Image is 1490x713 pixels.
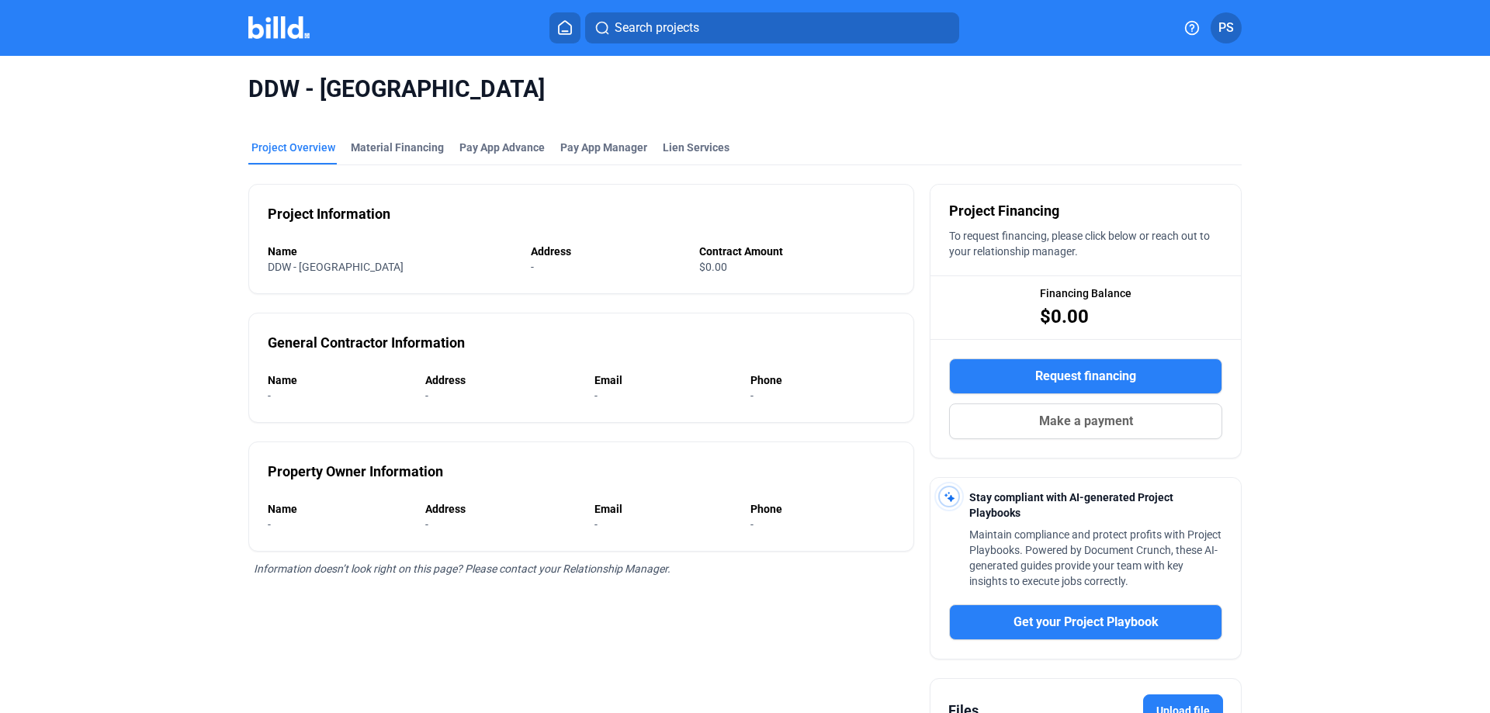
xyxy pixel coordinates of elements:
span: PS [1218,19,1234,37]
span: Financing Balance [1040,286,1131,301]
span: To request financing, please click below or reach out to your relationship manager. [949,230,1210,258]
div: Phone [750,372,895,388]
div: Email [594,501,735,517]
span: Get your Project Playbook [1014,613,1159,632]
button: Get your Project Playbook [949,604,1222,640]
span: $0.00 [699,261,727,273]
button: Request financing [949,358,1222,394]
span: Maintain compliance and protect profits with Project Playbooks. Powered by Document Crunch, these... [969,528,1221,587]
span: - [531,261,534,273]
span: Make a payment [1039,412,1133,431]
span: - [750,389,754,402]
span: - [750,518,754,531]
span: Pay App Manager [560,140,647,155]
div: Contract Amount [699,244,895,259]
span: - [425,518,428,531]
span: - [425,389,428,402]
div: Phone [750,501,895,517]
div: Project Overview [251,140,335,155]
button: PS [1211,12,1242,43]
span: DDW - [GEOGRAPHIC_DATA] [248,74,1242,104]
div: Name [268,501,410,517]
div: Address [425,501,578,517]
div: Project Information [268,203,390,225]
img: Billd Company Logo [248,16,310,39]
div: General Contractor Information [268,332,465,354]
div: Email [594,372,735,388]
span: Project Financing [949,200,1059,222]
div: Address [425,372,578,388]
div: Material Financing [351,140,444,155]
button: Make a payment [949,403,1222,439]
span: - [594,389,598,402]
span: - [268,518,271,531]
span: Stay compliant with AI-generated Project Playbooks [969,491,1173,519]
span: Search projects [615,19,699,37]
div: Name [268,244,515,259]
div: Address [531,244,683,259]
span: - [594,518,598,531]
span: $0.00 [1040,304,1089,329]
span: Information doesn’t look right on this page? Please contact your Relationship Manager. [254,562,670,575]
div: Pay App Advance [459,140,545,155]
div: Lien Services [663,140,729,155]
span: Request financing [1035,367,1136,386]
div: Property Owner Information [268,461,443,483]
span: DDW - [GEOGRAPHIC_DATA] [268,261,404,273]
div: Name [268,372,410,388]
button: Search projects [585,12,959,43]
span: - [268,389,271,402]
